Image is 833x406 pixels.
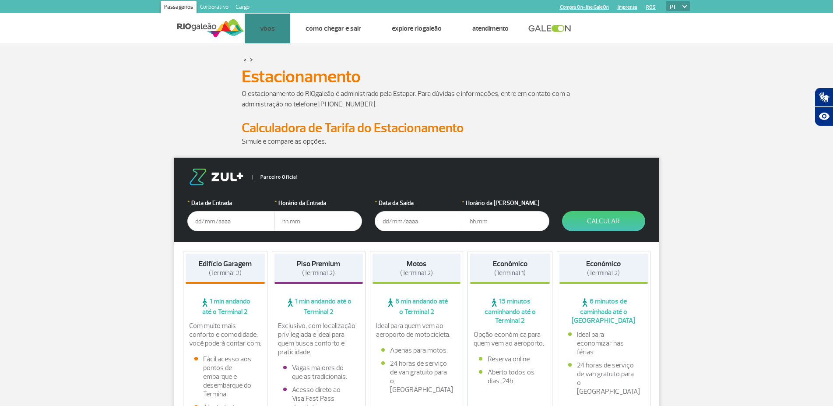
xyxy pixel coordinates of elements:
[253,175,298,180] span: Parceiro Oficial
[646,4,656,10] a: RQS
[243,54,246,64] a: >
[197,1,232,15] a: Corporativo
[462,211,549,231] input: hh:mm
[815,107,833,126] button: Abrir recursos assistivos.
[381,359,452,394] li: 24 horas de serviço de van gratuito para o [GEOGRAPHIC_DATA]
[568,330,639,357] li: Ideal para economizar nas férias
[373,297,461,316] span: 6 min andando até o Terminal 2
[562,211,645,231] button: Calcular
[407,259,426,268] strong: Motos
[479,355,541,364] li: Reserva online
[815,88,833,107] button: Abrir tradutor de língua de sinais.
[278,321,359,357] p: Exclusivo, com localização privilegiada e ideal para quem busca conforto e praticidade.
[260,24,275,33] a: Voos
[559,297,648,325] span: 6 minutos de caminhada até o [GEOGRAPHIC_DATA]
[199,259,252,268] strong: Edifício Garagem
[376,321,457,339] p: Ideal para quem vem ao aeroporto de motocicleta.
[470,297,550,325] span: 15 minutos caminhando até o Terminal 2
[194,355,257,399] li: Fácil acesso aos pontos de embarque e desembarque do Terminal
[479,368,541,385] li: Aberto todos os dias, 24h.
[375,198,462,208] label: Data da Saída
[232,1,253,15] a: Cargo
[392,24,442,33] a: Explore RIOgaleão
[242,88,592,109] p: O estacionamento do RIOgaleão é administrado pela Estapar. Para dúvidas e informações, entre em c...
[493,259,527,268] strong: Econômico
[474,330,546,348] p: Opção econômica para quem vem ao aeroporto.
[250,54,253,64] a: >
[274,198,362,208] label: Horário da Entrada
[560,4,609,10] a: Compra On-line GaleOn
[283,364,354,381] li: Vagas maiores do que as tradicionais.
[815,88,833,126] div: Plugin de acessibilidade da Hand Talk.
[274,297,363,316] span: 1 min andando até o Terminal 2
[494,269,526,277] span: (Terminal 1)
[242,69,592,84] h1: Estacionamento
[187,211,275,231] input: dd/mm/aaaa
[400,269,433,277] span: (Terminal 2)
[242,120,592,136] h2: Calculadora de Tarifa do Estacionamento
[375,211,462,231] input: dd/mm/aaaa
[381,346,452,355] li: Apenas para motos.
[306,24,361,33] a: Como chegar e sair
[297,259,340,268] strong: Piso Premium
[618,4,637,10] a: Imprensa
[568,361,639,396] li: 24 horas de serviço de van gratuito para o [GEOGRAPHIC_DATA]
[274,211,362,231] input: hh:mm
[161,1,197,15] a: Passageiros
[472,24,509,33] a: Atendimento
[186,297,265,316] span: 1 min andando até o Terminal 2
[187,198,275,208] label: Data de Entrada
[209,269,242,277] span: (Terminal 2)
[187,169,245,185] img: logo-zul.png
[302,269,335,277] span: (Terminal 2)
[189,321,262,348] p: Com muito mais conforto e comodidade, você poderá contar com:
[242,136,592,147] p: Simule e compare as opções.
[587,269,620,277] span: (Terminal 2)
[462,198,549,208] label: Horário da [PERSON_NAME]
[586,259,621,268] strong: Econômico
